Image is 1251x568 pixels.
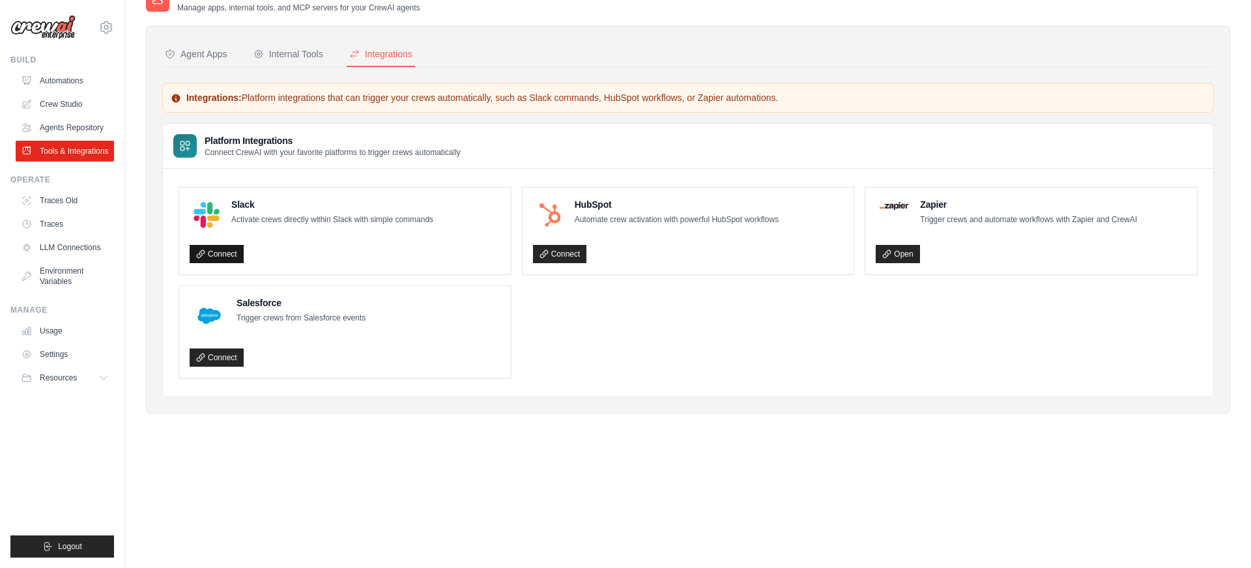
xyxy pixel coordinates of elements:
[10,55,114,65] div: Build
[162,42,230,67] button: Agent Apps
[165,48,227,61] div: Agent Apps
[171,91,1205,104] p: Platform integrations that can trigger your crews automatically, such as Slack commands, HubSpot ...
[347,42,415,67] button: Integrations
[575,214,779,227] p: Automate crew activation with powerful HubSpot workflows
[10,175,114,185] div: Operate
[186,92,242,103] strong: Integrations:
[190,245,244,263] a: Connect
[920,198,1137,211] h4: Zapier
[16,190,114,211] a: Traces Old
[190,348,244,367] a: Connect
[16,70,114,91] a: Automations
[10,15,76,40] img: Logo
[58,541,82,552] span: Logout
[16,117,114,138] a: Agents Repository
[537,202,563,228] img: HubSpot Logo
[194,300,225,332] img: Salesforce Logo
[16,261,114,292] a: Environment Variables
[40,373,77,383] span: Resources
[10,535,114,558] button: Logout
[16,237,114,258] a: LLM Connections
[16,94,114,115] a: Crew Studio
[231,214,433,227] p: Activate crews directly within Slack with simple commands
[920,214,1137,227] p: Trigger crews and automate workflows with Zapier and CrewAI
[16,344,114,365] a: Settings
[205,134,461,147] h3: Platform Integrations
[205,147,461,158] p: Connect CrewAI with your favorite platforms to trigger crews automatically
[16,320,114,341] a: Usage
[177,3,420,13] p: Manage apps, internal tools, and MCP servers for your CrewAI agents
[251,42,326,67] button: Internal Tools
[876,245,919,263] a: Open
[16,141,114,162] a: Tools & Integrations
[575,198,779,211] h4: HubSpot
[16,367,114,388] button: Resources
[237,296,366,309] h4: Salesforce
[194,202,220,228] img: Slack Logo
[16,214,114,234] a: Traces
[533,245,587,263] a: Connect
[10,305,114,315] div: Manage
[880,202,908,210] img: Zapier Logo
[253,48,323,61] div: Internal Tools
[349,48,412,61] div: Integrations
[231,198,433,211] h4: Slack
[237,312,366,325] p: Trigger crews from Salesforce events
